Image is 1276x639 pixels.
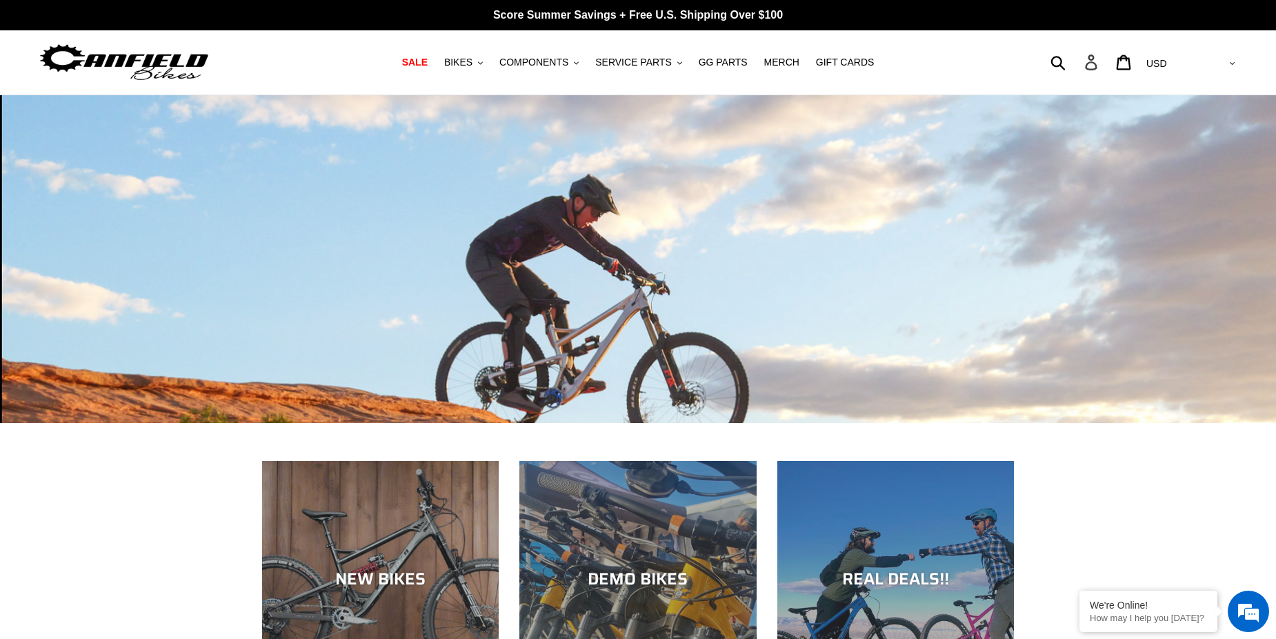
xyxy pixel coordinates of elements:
[492,53,586,72] button: COMPONENTS
[588,53,688,72] button: SERVICE PARTS
[262,569,499,589] div: NEW BIKES
[1090,600,1207,611] div: We're Online!
[764,57,799,68] span: MERCH
[38,41,210,84] img: Canfield Bikes
[437,53,490,72] button: BIKES
[444,57,472,68] span: BIKES
[395,53,435,72] a: SALE
[402,57,428,68] span: SALE
[777,569,1014,589] div: REAL DEALS!!
[692,53,755,72] a: GG PARTS
[595,57,671,68] span: SERVICE PARTS
[816,57,875,68] span: GIFT CARDS
[757,53,806,72] a: MERCH
[519,569,756,589] div: DEMO BIKES
[1058,47,1093,77] input: Search
[809,53,881,72] a: GIFT CARDS
[1090,613,1207,623] p: How may I help you today?
[699,57,748,68] span: GG PARTS
[499,57,568,68] span: COMPONENTS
